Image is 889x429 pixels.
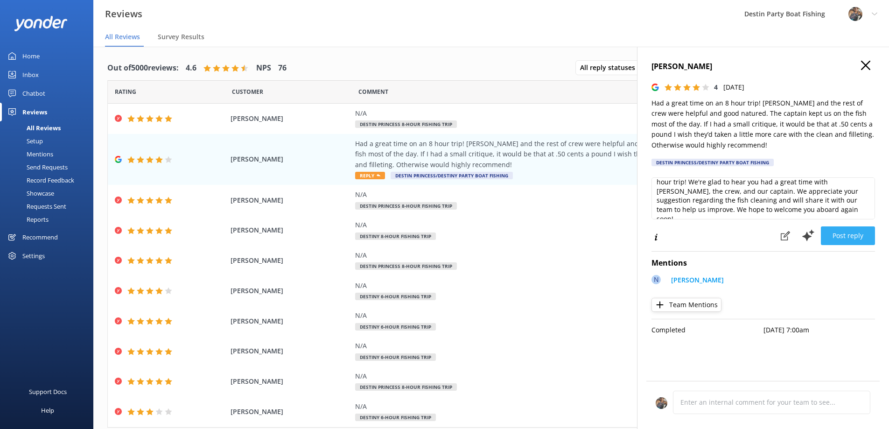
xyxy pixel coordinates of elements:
h4: Mentions [651,257,875,269]
span: All reply statuses [580,63,641,73]
div: N/A [355,401,780,412]
a: Send Requests [6,161,93,174]
h4: NPS [256,62,271,74]
div: N/A [355,108,780,119]
span: [PERSON_NAME] [231,154,351,164]
span: Destin Princess 8-Hour Fishing Trip [355,383,457,391]
div: Inbox [22,65,39,84]
div: All Reviews [6,121,61,134]
span: [PERSON_NAME] [231,195,351,205]
div: Help [41,401,54,420]
h4: Out of 5000 reviews: [107,62,179,74]
div: N/A [355,281,780,291]
p: [PERSON_NAME] [671,275,724,285]
div: N/A [355,310,780,321]
span: Date [115,87,136,96]
div: Reviews [22,103,47,121]
div: Had a great time on an 8 hour trip! [PERSON_NAME] and the rest of crew were helpful and good natu... [355,139,780,170]
a: Requests Sent [6,200,93,213]
div: Settings [22,246,45,265]
div: Recommend [22,228,58,246]
div: Home [22,47,40,65]
span: Destiny 6-Hour Fishing Trip [355,323,436,331]
h4: 4.6 [186,62,196,74]
img: 250-1666038197.jpg [848,7,862,21]
div: N/A [355,250,780,260]
button: Close [861,61,870,71]
span: Destin Princess/Destiny Party Boat Fishing [391,172,513,179]
span: Destin Princess 8-Hour Fishing Trip [355,120,457,128]
h4: [PERSON_NAME] [651,61,875,73]
span: [PERSON_NAME] [231,376,351,387]
a: All Reviews [6,121,93,134]
span: Destiny 6-Hour Fishing Trip [355,353,436,361]
p: Completed [651,325,763,335]
span: Reply [355,172,385,179]
span: Destin Princess 8-Hour Fishing Trip [355,202,457,210]
span: Destiny 6-Hour Fishing Trip [355,293,436,300]
button: Team Mentions [651,298,721,312]
a: Reports [6,213,93,226]
span: [PERSON_NAME] [231,255,351,266]
a: Record Feedback [6,174,93,187]
span: Destiny 8-Hour Fishing Trip [355,232,436,240]
div: N/A [355,190,780,200]
div: Send Requests [6,161,68,174]
div: Chatbot [22,84,45,103]
p: [DATE] [723,82,744,92]
div: Reports [6,213,49,226]
div: Showcase [6,187,54,200]
div: N/A [355,371,780,381]
span: Destin Princess 8-Hour Fishing Trip [355,262,457,270]
span: [PERSON_NAME] [231,286,351,296]
span: Question [358,87,388,96]
span: [PERSON_NAME] [231,407,351,417]
span: Date [232,87,263,96]
div: Destin Princess/Destiny Party Boat Fishing [651,159,774,166]
a: Showcase [6,187,93,200]
div: Support Docs [29,382,67,401]
img: yonder-white-logo.png [14,16,68,31]
a: Setup [6,134,93,148]
div: Setup [6,134,43,148]
img: 250-1666038197.jpg [656,397,667,409]
a: Mentions [6,148,93,161]
span: [PERSON_NAME] [231,113,351,124]
span: Survey Results [158,32,204,42]
span: Destiny 6-Hour Fishing Trip [355,414,436,421]
div: Mentions [6,148,53,161]
p: Had a great time on an 8 hour trip! [PERSON_NAME] and the rest of crew were helpful and good natu... [651,98,875,150]
div: Requests Sent [6,200,66,213]
p: [DATE] 7:00am [763,325,875,335]
span: All Reviews [105,32,140,42]
button: Post reply [821,226,875,245]
div: Record Feedback [6,174,74,187]
textarea: [PERSON_NAME], Thank you so much for your feedback and for joining us on an 8-hour trip! We're gl... [651,177,875,219]
div: N/A [355,220,780,230]
h3: Reviews [105,7,142,21]
span: 4 [714,83,718,91]
span: [PERSON_NAME] [231,316,351,326]
div: N/A [355,341,780,351]
div: N [651,275,661,284]
h4: 76 [278,62,287,74]
span: [PERSON_NAME] [231,225,351,235]
a: [PERSON_NAME] [666,275,724,288]
span: [PERSON_NAME] [231,346,351,356]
